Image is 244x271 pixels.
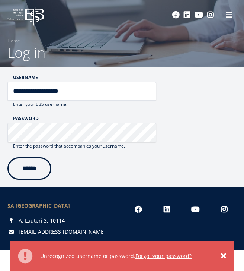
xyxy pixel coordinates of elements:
[195,11,203,19] a: Youtube
[172,11,180,19] a: Facebook
[183,11,191,19] a: Linkedin
[10,241,234,271] div: Error message
[19,228,106,236] a: [EMAIL_ADDRESS][DOMAIN_NAME]
[212,202,237,217] a: Instagram
[7,37,20,45] a: Home
[221,252,226,260] a: ×
[13,116,156,121] label: Password
[126,202,151,217] a: Facebook
[207,11,214,19] a: Instagram
[7,142,156,150] div: Enter the password that accompanies your username.
[13,75,156,80] label: Username
[7,101,156,108] div: Enter your EBS username.
[40,252,213,260] div: Unrecognized username or password.
[7,45,237,60] h1: Log in
[7,202,118,209] div: SA [GEOGRAPHIC_DATA]
[135,252,192,260] a: Forgot your password?
[154,202,179,217] a: Linkedin
[183,202,208,217] a: Youtube
[7,217,118,224] div: A. Lauteri 3, 10114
